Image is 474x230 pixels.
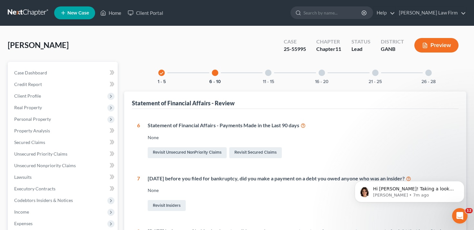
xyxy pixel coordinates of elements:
[381,45,404,53] div: GANB
[345,168,474,213] iframe: Intercom notifications message
[14,163,76,168] span: Unsecured Nonpriority Claims
[284,45,306,53] div: 25-55995
[97,7,124,19] a: Home
[148,122,454,129] div: Statement of Financial Affairs - Payments Made in the Last 90 days
[14,70,47,75] span: Case Dashboard
[148,187,454,194] div: None
[9,171,118,183] a: Lawsuits
[148,147,227,158] a: Revisit Unsecured NonPriority Claims
[9,125,118,137] a: Property Analysis
[124,7,166,19] a: Client Portal
[421,80,436,84] button: 26 - 28
[67,11,89,15] span: New Case
[9,148,118,160] a: Unsecured Priority Claims
[148,175,454,182] div: [DATE] before you filed for bankruptcy, did you make a payment on a debt you owed anyone who was ...
[9,183,118,195] a: Executory Contracts
[9,137,118,148] a: Secured Claims
[465,208,473,213] span: 12
[14,221,33,226] span: Expenses
[137,175,140,213] div: 7
[316,38,341,45] div: Chapter
[148,200,186,211] a: Revisit Insiders
[381,38,404,45] div: District
[284,38,306,45] div: Case
[229,147,282,158] a: Revisit Secured Claims
[8,40,69,50] span: [PERSON_NAME]
[351,45,370,53] div: Lead
[14,197,73,203] span: Codebtors Insiders & Notices
[14,116,51,122] span: Personal Property
[396,7,466,19] a: [PERSON_NAME] Law Firm
[315,80,329,84] button: 16 - 20
[351,38,370,45] div: Status
[373,7,395,19] a: Help
[14,128,50,133] span: Property Analysis
[159,71,164,75] i: check
[209,80,221,84] button: 6 - 10
[14,139,45,145] span: Secured Claims
[9,67,118,79] a: Case Dashboard
[452,208,468,224] iframe: Intercom live chat
[148,134,454,141] div: None
[14,209,29,215] span: Income
[14,81,42,87] span: Credit Report
[14,151,67,157] span: Unsecured Priority Claims
[316,45,341,53] div: Chapter
[14,105,42,110] span: Real Property
[9,160,118,171] a: Unsecured Nonpriority Claims
[14,174,32,180] span: Lawsuits
[414,38,459,53] button: Preview
[158,80,166,84] button: 1 - 5
[263,80,274,84] button: 11 - 15
[137,122,140,159] div: 6
[369,80,382,84] button: 21 - 25
[303,7,362,19] input: Search by name...
[14,93,41,99] span: Client Profile
[335,46,341,52] span: 11
[14,186,55,191] span: Executory Contracts
[132,99,235,107] div: Statement of Financial Affairs - Review
[9,79,118,90] a: Credit Report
